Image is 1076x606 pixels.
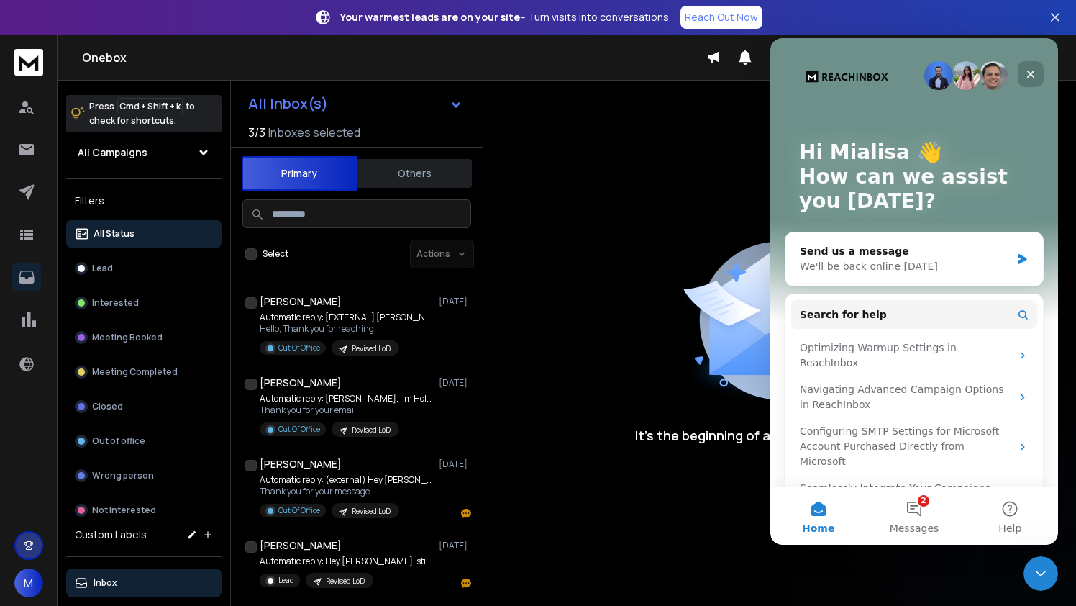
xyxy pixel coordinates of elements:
[278,424,320,435] p: Out Of Office
[260,376,342,390] h1: [PERSON_NAME]
[14,569,43,597] button: M
[66,358,222,386] button: Meeting Completed
[66,461,222,490] button: Wrong person
[260,474,432,486] p: Automatic reply: (external) Hey [PERSON_NAME],
[260,323,432,335] p: Hello, Thank you for reaching
[770,38,1058,545] iframe: Intercom live chat
[92,332,163,343] p: Meeting Booked
[66,569,222,597] button: Inbox
[89,99,195,128] p: Press to check for shortcuts.
[260,538,342,553] h1: [PERSON_NAME]
[278,575,294,586] p: Lead
[260,312,432,323] p: Automatic reply: [EXTERNAL] [PERSON_NAME], I’m
[260,556,430,567] p: Automatic reply: Hey [PERSON_NAME], still
[237,89,474,118] button: All Inbox(s)
[92,263,113,274] p: Lead
[92,297,139,309] p: Interested
[439,296,471,307] p: [DATE]
[260,404,432,416] p: Thank you for your email.
[66,191,222,211] h3: Filters
[92,505,156,516] p: Not Interested
[260,294,342,309] h1: [PERSON_NAME]
[685,10,758,24] p: Reach Out Now
[66,138,222,167] button: All Campaigns
[94,228,134,240] p: All Status
[66,392,222,421] button: Closed
[66,323,222,352] button: Meeting Booked
[260,486,432,497] p: Thank you for your message.
[357,158,472,189] button: Others
[78,145,147,160] h1: All Campaigns
[326,576,365,587] p: Revised LoD
[92,470,154,481] p: Wrong person
[278,343,320,353] p: Out Of Office
[352,343,391,354] p: Revised LoD
[278,505,320,516] p: Out Of Office
[340,10,520,24] strong: Your warmest leads are on your site
[75,528,147,542] h3: Custom Labels
[92,401,123,412] p: Closed
[268,124,360,141] h3: Inboxes selected
[92,366,178,378] p: Meeting Completed
[66,289,222,317] button: Interested
[248,96,328,111] h1: All Inbox(s)
[82,49,706,66] h1: Onebox
[66,496,222,525] button: Not Interested
[117,98,183,114] span: Cmd + Shift + k
[248,124,265,141] span: 3 / 3
[260,393,432,404] p: Automatic reply: [PERSON_NAME], I’m Holding
[1023,556,1058,591] iframe: Intercom live chat
[680,6,762,29] a: Reach Out Now
[439,377,471,389] p: [DATE]
[92,435,145,447] p: Out of office
[66,254,222,283] button: Lead
[439,540,471,551] p: [DATE]
[260,457,342,471] h1: [PERSON_NAME]
[340,10,669,24] p: – Turn visits into conversations
[352,506,391,517] p: Revised LoD
[14,49,43,76] img: logo
[635,425,924,446] p: It’s the beginning of a legendary conversation
[352,425,391,435] p: Revised LoD
[439,458,471,470] p: [DATE]
[66,427,222,456] button: Out of office
[94,577,117,589] p: Inbox
[66,220,222,248] button: All Status
[242,156,357,191] button: Primary
[263,248,288,260] label: Select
